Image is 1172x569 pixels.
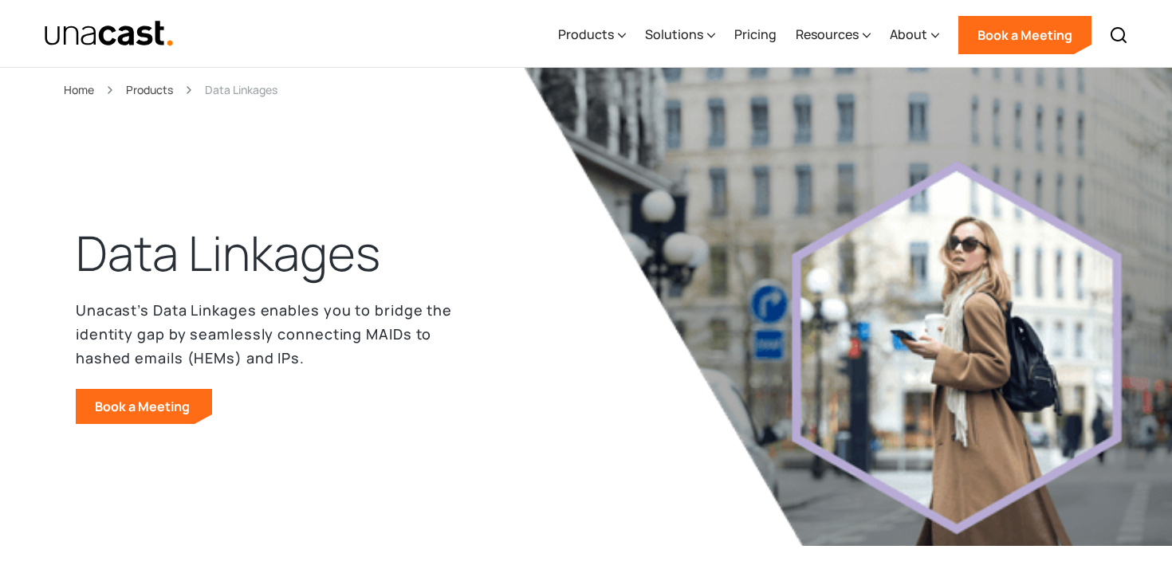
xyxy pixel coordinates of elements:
[1109,26,1128,45] img: Search icon
[64,80,94,99] a: Home
[734,2,777,68] a: Pricing
[76,389,212,424] a: Book a Meeting
[890,25,927,44] div: About
[205,80,277,99] div: Data Linkages
[558,25,614,44] div: Products
[126,80,173,99] a: Products
[76,222,380,285] h1: Data Linkages
[44,20,174,48] img: Unacast text logo
[645,25,703,44] div: Solutions
[796,25,859,44] div: Resources
[958,16,1091,54] a: Book a Meeting
[76,298,490,370] p: Unacast’s Data Linkages enables you to bridge the identity gap by seamlessly connecting MAIDs to ...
